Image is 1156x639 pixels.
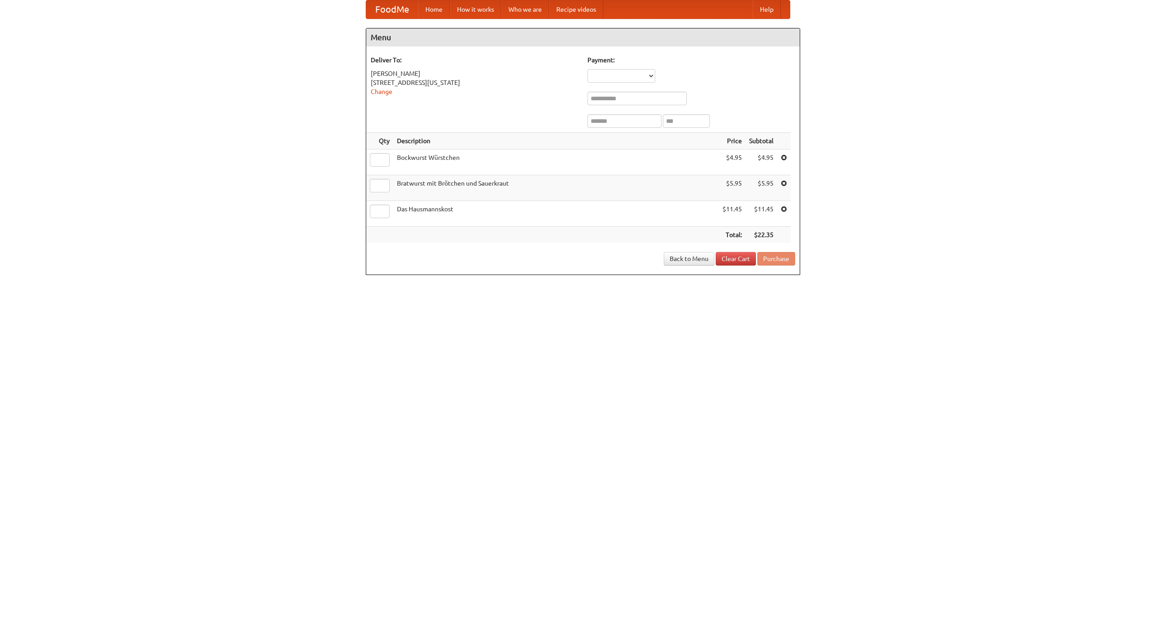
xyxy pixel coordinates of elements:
[757,252,795,266] button: Purchase
[549,0,603,19] a: Recipe videos
[371,69,578,78] div: [PERSON_NAME]
[746,201,777,227] td: $11.45
[664,252,714,266] a: Back to Menu
[393,133,719,149] th: Description
[366,28,800,47] h4: Menu
[501,0,549,19] a: Who we are
[719,175,746,201] td: $5.95
[418,0,450,19] a: Home
[393,201,719,227] td: Das Hausmannskost
[371,88,392,95] a: Change
[746,133,777,149] th: Subtotal
[371,56,578,65] h5: Deliver To:
[716,252,756,266] a: Clear Cart
[393,175,719,201] td: Bratwurst mit Brötchen und Sauerkraut
[719,149,746,175] td: $4.95
[393,149,719,175] td: Bockwurst Würstchen
[719,227,746,243] th: Total:
[746,227,777,243] th: $22.35
[746,175,777,201] td: $5.95
[450,0,501,19] a: How it works
[746,149,777,175] td: $4.95
[366,133,393,149] th: Qty
[753,0,781,19] a: Help
[719,133,746,149] th: Price
[371,78,578,87] div: [STREET_ADDRESS][US_STATE]
[719,201,746,227] td: $11.45
[587,56,795,65] h5: Payment:
[366,0,418,19] a: FoodMe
